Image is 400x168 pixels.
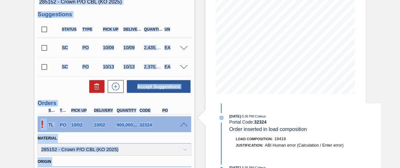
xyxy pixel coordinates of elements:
label: Material [38,136,57,141]
div: UN [163,27,185,32]
div: Accept Suggestions [124,80,191,94]
div: Quantity [115,108,140,113]
div: 2,370,528.000 [142,64,164,69]
p: TL [48,122,56,127]
div: 10/02/2025 [69,122,94,127]
div: Pick up [69,108,94,113]
button: Accept Suggestions [127,80,191,93]
span: [DATE] [229,114,241,118]
div: 32324 [138,122,163,127]
label: Origin [38,159,51,164]
div: Purchase order [58,122,69,127]
div: 900,000.000 [115,122,140,127]
div: Type [81,27,102,32]
span: - 5:36 PM [241,115,254,118]
span: Justification: [236,143,263,147]
span: Order inserted in load composition [229,126,307,132]
div: 10/13/2025 [101,64,123,69]
div: PO [161,108,185,113]
div: 10/13/2025 [122,64,143,69]
div: 2,435,126.000 [142,45,164,50]
div: Suggestion Created [60,64,82,69]
div: Step [47,108,58,113]
span: 19418 [274,136,286,141]
div: Purchase order [81,64,102,69]
h3: Suggestions [38,11,191,18]
div: Portal Code: [229,119,381,125]
div: EA [163,64,185,69]
div: Pick up [101,27,123,32]
p: Pending Acceptance [38,118,47,130]
div: Delivery [122,27,143,32]
div: Delivery [92,108,117,113]
div: EA [163,45,185,50]
div: Delete Suggestions [86,80,105,93]
div: Code [138,108,163,113]
div: Suggestion Created [60,45,82,50]
div: New suggestion [105,80,124,93]
div: Status [60,27,82,32]
span: Load Composition : [236,137,273,141]
div: Type [58,108,69,113]
div: 10/02/2025 [92,122,117,127]
strong: 32324 [254,119,266,125]
div: 10/09/2025 [122,45,143,50]
div: Quantity [142,27,164,32]
div: 10/09/2025 [101,45,123,50]
div: Purchase order [81,45,102,50]
span: ABI Human error (Calculation / Enter error) [265,143,344,148]
h3: Orders [38,100,191,107]
span: : Coleus [254,114,266,118]
div: Trading Load Composition [47,118,58,132]
img: atual [220,116,223,120]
